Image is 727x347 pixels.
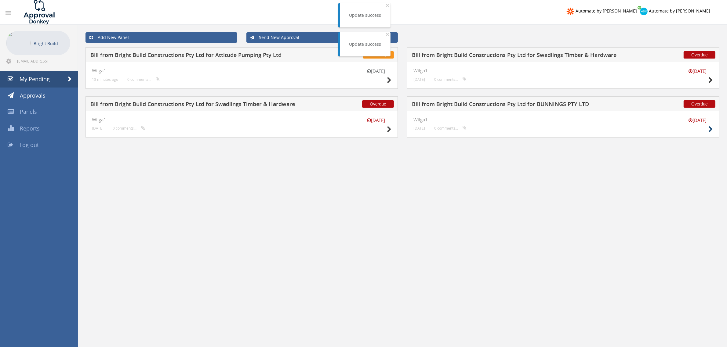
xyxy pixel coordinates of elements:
small: 0 comments... [113,126,145,131]
span: × [386,30,390,38]
span: Panels [20,108,37,115]
span: Automate by [PERSON_NAME] [649,8,710,14]
h4: Wilga1 [92,117,391,122]
small: [DATE] [682,117,713,123]
h5: Bill from Bright Build Constructions Pty Ltd for Swadlings Timber & Hardware [90,101,302,109]
h4: Wilga1 [413,117,713,122]
span: Reports [20,125,40,132]
div: Update success [349,12,381,18]
h5: Bill from Bright Build Constructions Pty Ltd for Attitude Pumping Pty Ltd [90,52,302,60]
small: [DATE] [413,77,425,82]
small: 0 comments... [127,77,160,82]
h4: Wilga1 [413,68,713,73]
a: Send New Approval [246,32,398,43]
div: Update success [349,41,381,47]
span: × [386,1,390,9]
span: Approvals [20,92,45,99]
a: Add New Panel [85,32,237,43]
span: Overdue [684,100,715,108]
img: zapier-logomark.png [567,8,574,15]
small: [DATE] [413,126,425,131]
img: xero-logo.png [640,8,648,15]
span: Overdue [362,100,394,108]
h4: Wilga1 [92,68,391,73]
span: Overdue [684,51,715,59]
small: [DATE] [92,126,104,131]
small: [DATE] [361,68,391,74]
span: My Pending [20,75,50,83]
h5: Bill from Bright Build Constructions Pty Ltd for Swadlings Timber & Hardware [412,52,624,60]
small: 13 minutes ago [92,77,118,82]
span: Log out [20,141,39,148]
h5: Bill from Bright Build Constructions Pty Ltd for BUNNINGS PTY LTD [412,101,624,109]
span: Automate by [PERSON_NAME] [576,8,637,14]
small: [DATE] [682,68,713,74]
p: Bright Build [34,40,67,47]
small: 0 comments... [434,126,467,131]
small: [DATE] [361,117,391,123]
small: 0 comments... [434,77,467,82]
span: [EMAIL_ADDRESS][DOMAIN_NAME] [17,59,69,63]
